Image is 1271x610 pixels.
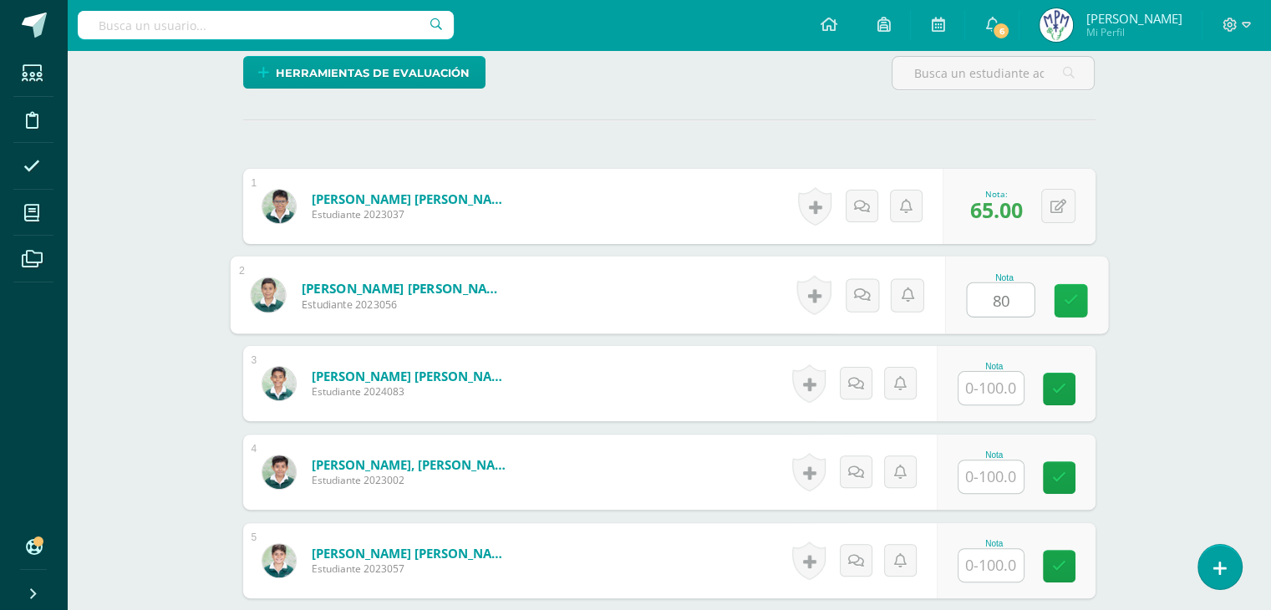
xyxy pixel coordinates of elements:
input: 0-100.0 [958,372,1024,404]
input: 0-100.0 [958,460,1024,493]
input: 0-100.0 [958,549,1024,582]
img: 25015d6c49a5a6564cc7757376dc025e.png [1040,8,1073,42]
div: Nota [958,362,1031,371]
div: Nota [958,450,1031,460]
input: Busca un estudiante aquí... [892,57,1094,89]
span: Estudiante 2023057 [312,562,512,576]
span: [PERSON_NAME] [1085,10,1182,27]
div: Nota [958,539,1031,548]
div: Nota: [970,188,1023,200]
img: a3d84cddffa6a0607d500ce2173923b1.png [262,367,296,400]
span: Herramientas de evaluación [276,58,470,89]
span: 6 [992,22,1010,40]
a: [PERSON_NAME] [PERSON_NAME] [301,279,507,297]
div: Nota [966,272,1042,282]
span: Estudiante 2023037 [312,207,512,221]
a: [PERSON_NAME], [PERSON_NAME] [312,456,512,473]
span: 65.00 [970,196,1023,224]
input: Busca un usuario... [78,11,454,39]
a: [PERSON_NAME] [PERSON_NAME] [312,191,512,207]
span: Estudiante 2024083 [312,384,512,399]
span: Mi Perfil [1085,25,1182,39]
img: 8f8314db3cd56246b7bbf1efdd0e4f52.png [262,455,296,489]
a: [PERSON_NAME] [PERSON_NAME] [312,368,512,384]
img: 5fb123ad4bed39db07d8ab307d1e48af.png [251,277,285,312]
a: [PERSON_NAME] [PERSON_NAME] [312,545,512,562]
img: 0bebef139057fee5aa06618bc0f9310c.png [262,544,296,577]
input: 0-100.0 [967,283,1034,317]
span: Estudiante 2023056 [301,297,507,312]
span: Estudiante 2023002 [312,473,512,487]
img: f9e68017e7866a37ff4758c73ff0873a.png [262,190,296,223]
a: Herramientas de evaluación [243,56,486,89]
